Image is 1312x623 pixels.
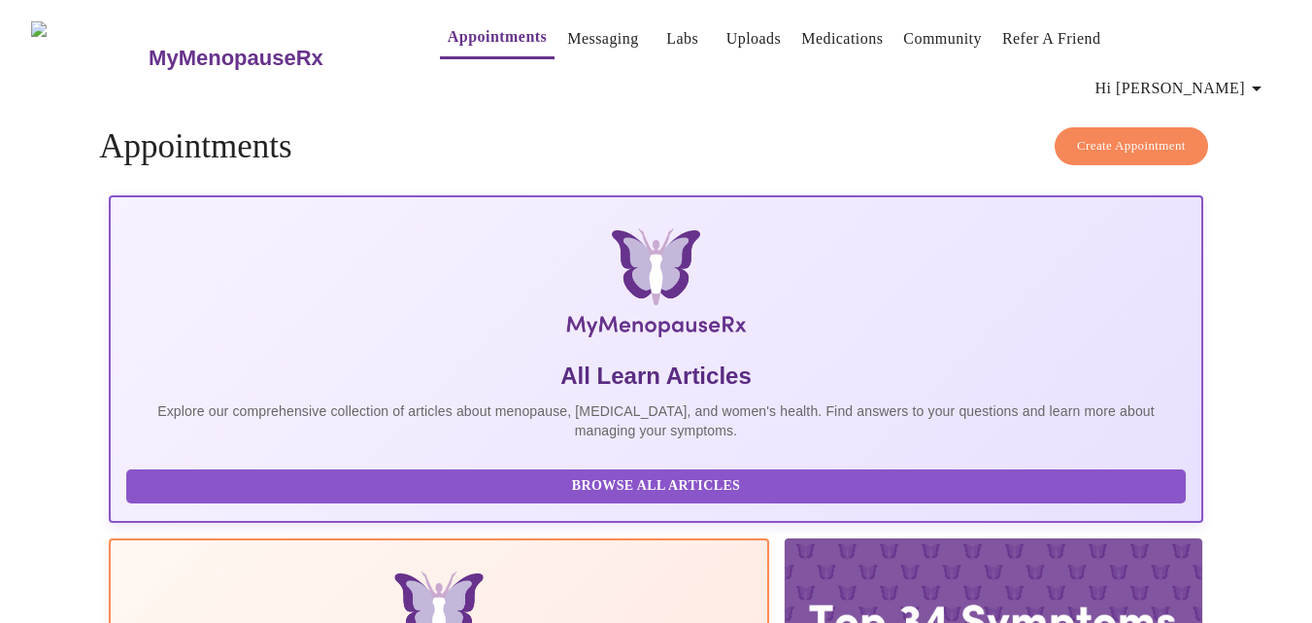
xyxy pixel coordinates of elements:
[903,25,982,52] a: Community
[147,24,401,92] a: MyMenopauseRx
[126,476,1191,493] a: Browse All Articles
[1088,69,1276,108] button: Hi [PERSON_NAME]
[149,46,323,71] h3: MyMenopauseRx
[652,19,714,58] button: Labs
[126,469,1186,503] button: Browse All Articles
[290,228,1021,345] img: MyMenopauseRx Logo
[126,401,1186,440] p: Explore our comprehensive collection of articles about menopause, [MEDICAL_DATA], and women's hea...
[801,25,883,52] a: Medications
[99,127,1213,166] h4: Appointments
[895,19,990,58] button: Community
[666,25,698,52] a: Labs
[1002,25,1101,52] a: Refer a Friend
[146,474,1166,499] span: Browse All Articles
[793,19,891,58] button: Medications
[1077,135,1186,157] span: Create Appointment
[31,21,147,94] img: MyMenopauseRx Logo
[994,19,1109,58] button: Refer a Friend
[448,23,547,51] a: Appointments
[1055,127,1208,165] button: Create Appointment
[567,25,638,52] a: Messaging
[440,17,555,59] button: Appointments
[719,19,790,58] button: Uploads
[726,25,782,52] a: Uploads
[126,361,1186,392] h5: All Learn Articles
[1095,75,1268,102] span: Hi [PERSON_NAME]
[559,19,646,58] button: Messaging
